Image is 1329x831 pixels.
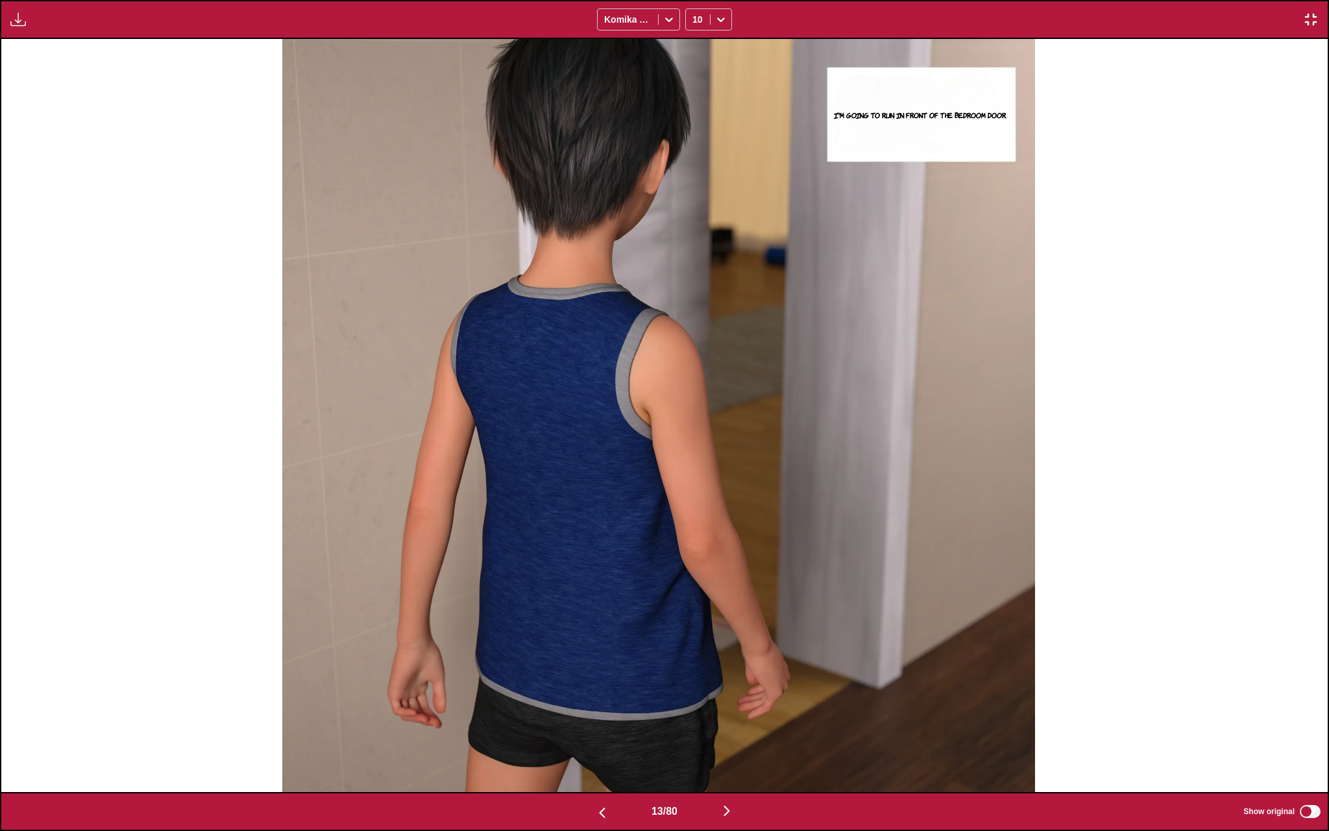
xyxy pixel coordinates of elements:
[1243,807,1295,816] span: Show original
[1300,805,1321,818] input: Show original
[831,108,1009,121] p: I'm going to run in front of the bedroom door.
[10,12,26,27] img: Download translated images
[594,805,610,821] img: Previous page
[719,803,735,819] img: Next page
[282,39,1035,792] img: Manga Panel
[652,806,677,817] span: 13 / 80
